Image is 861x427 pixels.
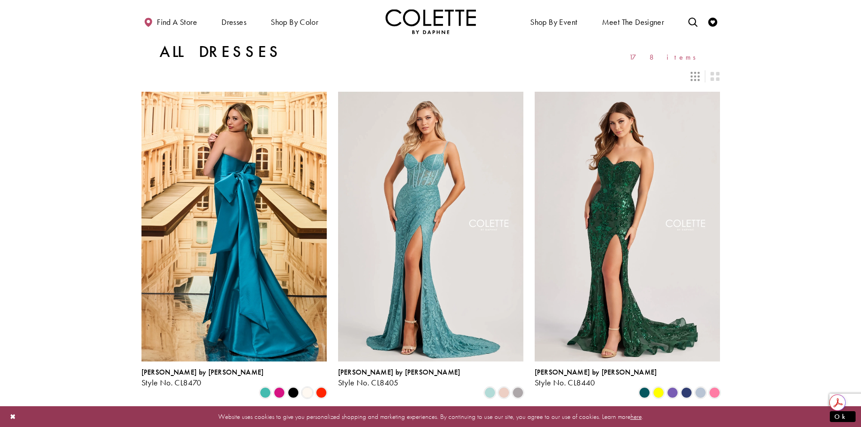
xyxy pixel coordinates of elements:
i: Diamond White [302,387,313,398]
span: Dresses [221,18,246,27]
span: Find a store [157,18,197,27]
i: Smoke [513,387,523,398]
a: here [630,412,642,421]
a: Visit Colette by Daphne Style No. CL8405 Page [338,92,523,361]
img: Colette by Daphne [386,9,476,34]
i: Black [288,387,299,398]
span: Style No. CL8405 [338,377,399,388]
a: Visit Colette by Daphne Style No. CL8440 Page [535,92,720,361]
i: Cotton Candy [709,387,720,398]
i: Violet [667,387,678,398]
i: Ice Blue [695,387,706,398]
i: Navy Blue [681,387,692,398]
a: Find a store [141,9,199,34]
span: [PERSON_NAME] by [PERSON_NAME] [141,367,264,377]
i: Scarlet [316,387,327,398]
div: Colette by Daphne Style No. CL8470 [141,368,264,387]
span: Shop By Event [528,9,579,34]
a: Toggle search [686,9,700,34]
div: Colette by Daphne Style No. CL8440 [535,368,657,387]
a: Visit Home Page [386,9,476,34]
div: Colette by Daphne Style No. CL8405 [338,368,461,387]
button: Submit Dialog [830,411,856,422]
div: Layout Controls [136,66,725,86]
span: Style No. CL8440 [535,377,595,388]
a: Check Wishlist [706,9,720,34]
i: Yellow [653,387,664,398]
i: Fuchsia [274,387,285,398]
span: Dresses [219,9,249,34]
button: Close Dialog [5,408,21,424]
i: Sea Glass [485,387,495,398]
a: Visit Colette by Daphne Style No. CL8470 Page [141,92,327,361]
span: Style No. CL8470 [141,377,202,388]
p: Website uses cookies to give you personalized shopping and marketing experiences. By continuing t... [65,410,796,422]
span: Switch layout to 3 columns [691,72,700,81]
span: Switch layout to 2 columns [710,72,720,81]
i: Rose [499,387,509,398]
a: Meet the designer [600,9,667,34]
span: 178 items [629,53,702,61]
i: Spruce [639,387,650,398]
span: Shop by color [268,9,320,34]
h1: All Dresses [160,43,282,61]
span: Meet the designer [602,18,664,27]
span: Shop By Event [530,18,577,27]
i: Turquoise [260,387,271,398]
span: [PERSON_NAME] by [PERSON_NAME] [535,367,657,377]
span: Shop by color [271,18,318,27]
span: [PERSON_NAME] by [PERSON_NAME] [338,367,461,377]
